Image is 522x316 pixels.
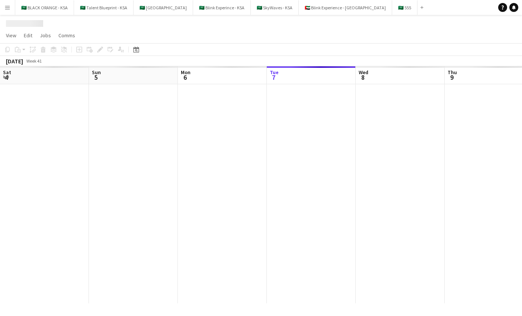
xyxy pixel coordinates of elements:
[180,73,190,82] span: 6
[3,69,11,76] span: Sat
[6,57,23,65] div: [DATE]
[134,0,193,15] button: 🇸🇦 [GEOGRAPHIC_DATA]
[3,31,19,40] a: View
[91,73,101,82] span: 5
[359,69,368,76] span: Wed
[55,31,78,40] a: Comms
[58,32,75,39] span: Comms
[6,32,16,39] span: View
[92,69,101,76] span: Sun
[21,31,35,40] a: Edit
[24,32,32,39] span: Edit
[37,31,54,40] a: Jobs
[358,73,368,82] span: 8
[270,69,279,76] span: Tue
[269,73,279,82] span: 7
[181,69,190,76] span: Mon
[392,0,417,15] button: 🇸🇦 555
[251,0,299,15] button: 🇸🇦 SkyWaves - KSA
[40,32,51,39] span: Jobs
[25,58,43,64] span: Week 41
[74,0,134,15] button: 🇸🇦 Talent Blueprint - KSA
[193,0,251,15] button: 🇸🇦 Blink Experince - KSA
[299,0,392,15] button: 🇦🇪 Blink Experience - [GEOGRAPHIC_DATA]
[15,0,74,15] button: 🇸🇦 BLACK ORANGE - KSA
[446,73,457,82] span: 9
[448,69,457,76] span: Thu
[2,73,11,82] span: 4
